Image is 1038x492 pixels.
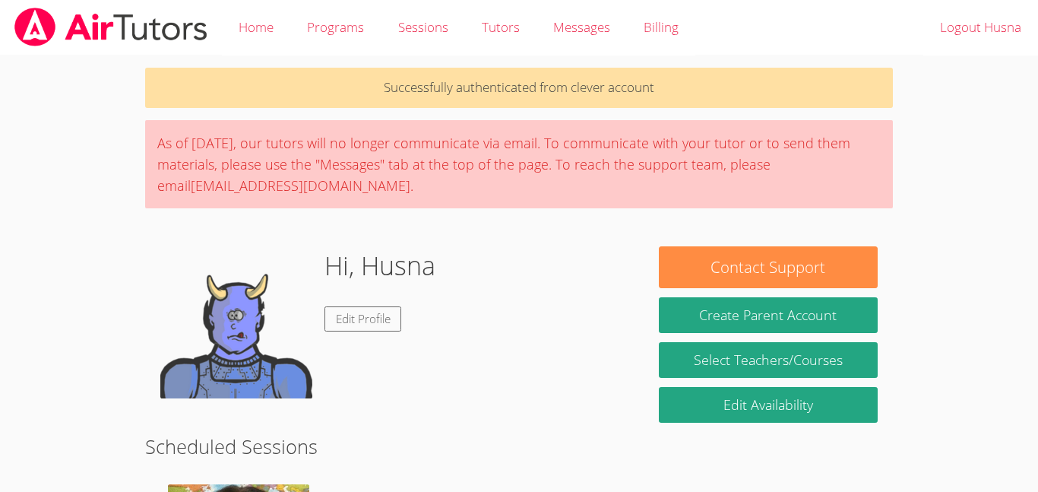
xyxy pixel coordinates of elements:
h1: Hi, Husna [324,246,435,285]
a: Edit Availability [659,387,878,423]
img: default.png [160,246,312,398]
h2: Scheduled Sessions [145,432,893,461]
img: airtutors_banner-c4298cdbf04f3fff15de1276eac7730deb9818008684d7c2e4769d2f7ddbe033.png [13,8,209,46]
p: Successfully authenticated from clever account [145,68,893,108]
span: Messages [553,18,610,36]
a: Select Teachers/Courses [659,342,878,378]
button: Contact Support [659,246,878,288]
a: Edit Profile [324,306,402,332]
div: As of [DATE], our tutors will no longer communicate via email. To communicate with your tutor or ... [145,120,893,208]
button: Create Parent Account [659,297,878,333]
